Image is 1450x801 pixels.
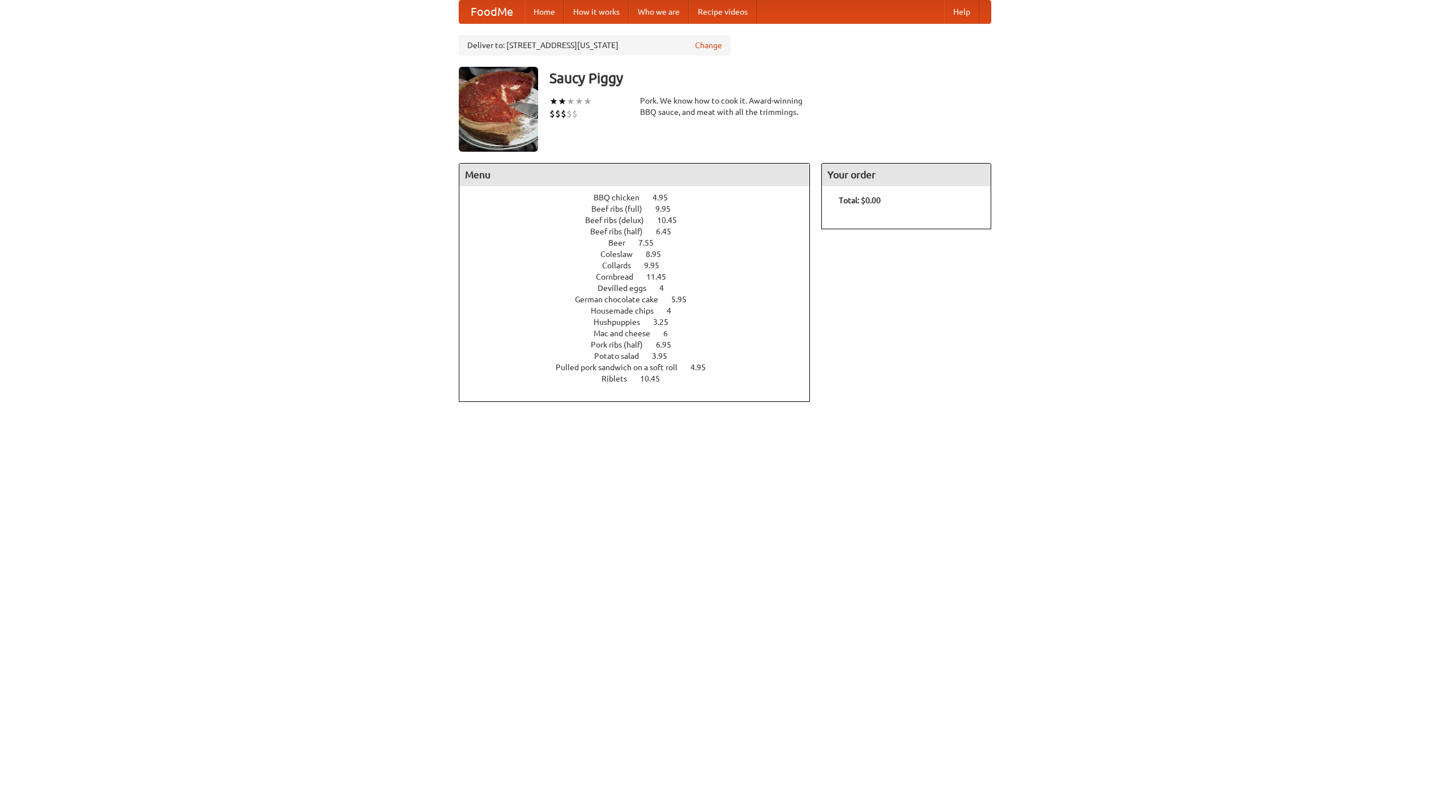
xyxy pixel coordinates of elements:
li: $ [549,108,555,120]
span: Pulled pork sandwich on a soft roll [556,363,689,372]
span: Beef ribs (half) [590,227,654,236]
a: Beef ribs (half) 6.45 [590,227,692,236]
span: Potato salad [594,352,650,361]
li: $ [572,108,578,120]
span: 4.95 [690,363,717,372]
li: ★ [575,95,583,108]
a: Pulled pork sandwich on a soft roll 4.95 [556,363,727,372]
a: BBQ chicken 4.95 [594,193,689,202]
span: Cornbread [596,272,645,281]
span: 10.45 [640,374,671,383]
span: BBQ chicken [594,193,651,202]
span: Beef ribs (delux) [585,216,655,225]
a: Beef ribs (full) 9.95 [591,204,692,213]
li: $ [566,108,572,120]
a: Devilled eggs 4 [598,284,685,293]
a: How it works [564,1,629,23]
a: Home [524,1,564,23]
span: 3.95 [652,352,679,361]
a: Cornbread 11.45 [596,272,687,281]
li: $ [555,108,561,120]
a: Housemade chips 4 [591,306,692,315]
div: Deliver to: [STREET_ADDRESS][US_STATE] [459,35,731,55]
span: Beef ribs (full) [591,204,654,213]
b: Total: $0.00 [839,196,881,205]
span: 6 [663,329,679,338]
a: Who we are [629,1,689,23]
div: Pork. We know how to cook it. Award-winning BBQ sauce, and meat with all the trimmings. [640,95,810,118]
li: ★ [583,95,592,108]
a: Change [695,40,722,51]
img: angular.jpg [459,67,538,152]
span: Housemade chips [591,306,665,315]
span: 9.95 [644,261,671,270]
a: Collards 9.95 [602,261,680,270]
span: 8.95 [646,250,672,259]
span: German chocolate cake [575,295,669,304]
a: Recipe videos [689,1,757,23]
span: 7.55 [638,238,665,247]
li: ★ [549,95,558,108]
a: Mac and cheese 6 [594,329,689,338]
span: 6.45 [656,227,683,236]
a: Help [944,1,979,23]
li: ★ [558,95,566,108]
span: Collards [602,261,642,270]
span: 5.95 [671,295,698,304]
span: Beer [608,238,637,247]
a: Pork ribs (half) 6.95 [591,340,692,349]
h4: Menu [459,164,809,186]
span: Hushpuppies [594,318,651,327]
li: $ [561,108,566,120]
h3: Saucy Piggy [549,67,991,89]
span: 4 [667,306,683,315]
span: 4 [659,284,675,293]
a: Coleslaw 8.95 [600,250,682,259]
a: Riblets 10.45 [602,374,681,383]
a: Hushpuppies 3.25 [594,318,689,327]
span: Devilled eggs [598,284,658,293]
span: 3.25 [653,318,680,327]
span: Coleslaw [600,250,644,259]
span: 9.95 [655,204,682,213]
h4: Your order [822,164,991,186]
a: Beer 7.55 [608,238,675,247]
span: 4.95 [652,193,679,202]
span: 6.95 [656,340,683,349]
span: Riblets [602,374,638,383]
a: Beef ribs (delux) 10.45 [585,216,698,225]
a: German chocolate cake 5.95 [575,295,707,304]
li: ★ [566,95,575,108]
a: FoodMe [459,1,524,23]
span: 11.45 [646,272,677,281]
span: 10.45 [657,216,688,225]
a: Potato salad 3.95 [594,352,688,361]
span: Pork ribs (half) [591,340,654,349]
span: Mac and cheese [594,329,662,338]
